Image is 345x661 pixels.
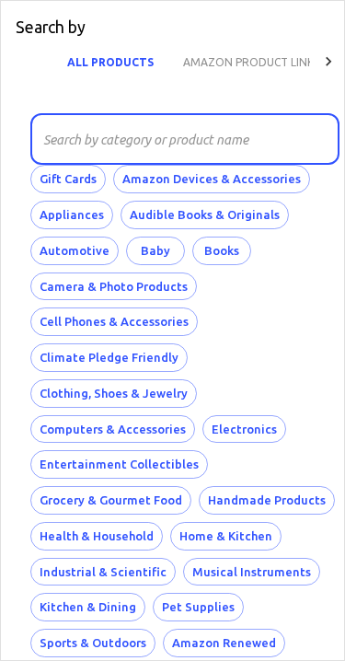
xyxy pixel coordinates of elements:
[30,273,197,301] button: Camera & Photo Products
[163,629,285,657] button: Amazon Renewed
[30,522,163,551] button: Health & Household
[153,593,244,621] button: Pet Supplies
[121,201,289,229] button: Audible Books & Originals
[126,237,185,265] button: Baby
[30,113,327,165] input: Search by category or product name
[30,629,155,657] button: Sports & Outdoors
[199,486,335,515] button: Handmade Products
[16,16,86,40] p: Search by
[113,165,310,193] button: Amazon Devices & Accessories
[183,558,320,586] button: Musical Instruments
[30,415,195,444] button: Computers & Accessories
[30,450,208,479] button: Entertainment Collectibles
[30,379,197,408] button: Clothing, Shoes & Jewelry
[30,343,188,372] button: Climate Pledge Friendly
[30,307,198,336] button: Cell Phones & Accessories
[30,165,106,193] button: Gift Cards
[30,201,113,229] button: Appliances
[168,40,328,84] button: AMAZON PRODUCT LINK
[30,593,145,621] button: Kitchen & Dining
[192,237,251,265] button: Books
[202,415,286,444] button: Electronics
[52,40,168,84] button: ALL PRODUCTS
[170,522,282,551] button: Home & Kitchen
[30,486,191,515] button: Grocery & Gourmet Food
[30,558,176,586] button: Industrial & Scientific
[30,237,119,265] button: Automotive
